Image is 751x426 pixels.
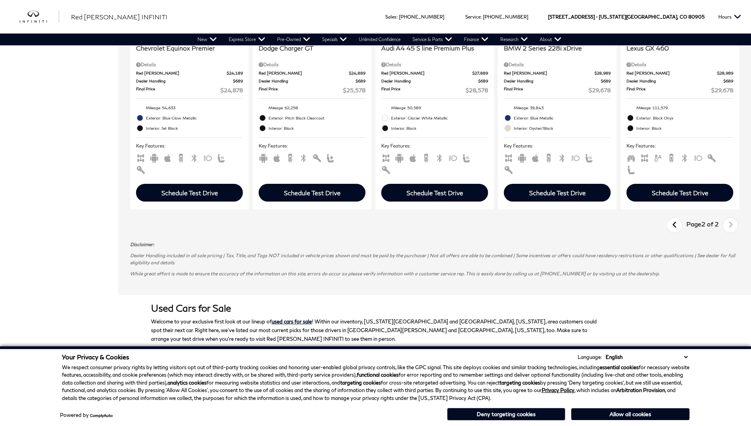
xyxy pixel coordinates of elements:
[504,154,513,160] span: AWD
[381,154,391,160] span: AWD
[504,86,611,94] a: Final Price $29,678
[653,154,663,160] span: Auto Climate Control
[693,154,703,160] span: Fog Lights
[666,219,683,232] a: previous page
[381,78,488,84] a: Dealer Handling $689
[494,34,534,45] a: Research
[626,142,733,150] span: Key Features :
[381,86,466,94] span: Final Price
[584,154,594,160] span: Heated Seats
[312,154,322,160] span: Keyless Entry
[601,78,611,84] span: $689
[594,70,611,76] span: $28,989
[723,78,733,84] span: $689
[381,70,488,76] a: Red [PERSON_NAME] $27,889
[542,387,574,393] a: Privacy Policy
[259,70,349,76] span: Red [PERSON_NAME]
[285,154,295,160] span: Backup Camera
[626,70,717,76] span: Red [PERSON_NAME]
[504,142,611,150] span: Key Features :
[136,61,243,68] div: Pricing Details - Chevrolet Equinox Premier
[272,154,281,160] span: Apple Car-Play
[707,154,716,160] span: Keyless Entry
[272,318,312,325] a: used cars for sale
[466,86,488,94] span: $28,578
[711,86,733,94] span: $29,678
[626,70,733,76] a: Red [PERSON_NAME] $28,989
[636,114,733,122] span: Exterior: Black Onyx
[136,70,227,76] span: Red [PERSON_NAME]
[203,154,212,160] span: Fog Lights
[571,408,690,420] button: Allow all cookies
[90,413,113,418] a: ComplyAuto
[504,44,605,52] span: BMW 2 Series 228i xDrive
[357,372,399,378] strong: functional cookies
[151,317,600,343] p: Welcome to your exclusive first look at our lineup of ! Within our inventory, [US_STATE][GEOGRAPH...
[136,86,220,94] span: Final Price
[529,189,586,196] div: Schedule Test Drive
[136,78,233,84] span: Dealer Handling
[60,413,113,418] div: Powered by
[349,70,365,76] span: $24,889
[397,14,398,20] span: :
[589,86,611,94] span: $29,678
[626,61,733,68] div: Pricing Details - Lexus GX 460
[472,70,488,76] span: $27,889
[190,154,199,160] span: Bluetooth
[176,154,186,160] span: Backup Camera
[326,154,335,160] span: Power Seats
[136,70,243,76] a: Red [PERSON_NAME] $24,189
[149,154,159,160] span: Android Auto
[151,302,231,314] strong: Used Cars for Sale
[136,184,243,202] div: Schedule Test Drive - Chevrolet Equinox Premier
[435,154,444,160] span: Bluetooth
[130,252,739,266] p: Dealer Handling included in all sale pricing | Tax, Title, and Tags NOT included in vehicle price...
[421,154,431,160] span: Backup Camera
[381,103,488,113] li: Mileage: 50,589
[514,124,611,132] span: Interior: Oyster/Black
[626,103,733,113] li: Mileage: 111,579
[652,189,708,196] div: Schedule Test Drive
[268,124,365,132] span: Interior: Black
[20,11,59,23] img: INFINITI
[636,124,733,132] span: Interior: Black
[62,353,129,361] span: Your Privacy & Cookies
[233,78,243,84] span: $689
[271,34,316,45] a: Pre-Owned
[136,166,145,172] span: Keyless Entry
[571,154,580,160] span: Fog Lights
[481,14,482,20] span: :
[71,12,168,22] a: Red [PERSON_NAME] INFINITI
[227,70,243,76] span: $24,189
[391,114,488,122] span: Exterior: Glacier White Metallic
[381,61,488,68] div: Pricing Details - Audi A4 45 S line Premium Plus
[544,154,553,160] span: Backup Camera
[146,124,243,132] span: Interior: Jet Black
[534,34,567,45] a: About
[616,387,665,393] strong: Arbitration Provision
[259,78,365,84] a: Dealer Handling $689
[408,154,417,160] span: Apple Car-Play
[504,70,611,76] a: Red [PERSON_NAME] $28,989
[499,379,540,386] strong: targeting cookies
[259,86,343,94] span: Final Price
[259,142,365,150] span: Key Features :
[343,86,365,94] span: $25,578
[136,44,237,52] span: Chevrolet Equinox Premier
[504,184,611,202] div: Schedule Test Drive - BMW 2 Series 228i xDrive
[130,241,154,247] strong: Disclaimer:
[406,189,463,196] div: Schedule Test Drive
[136,78,243,84] a: Dealer Handling $689
[504,166,513,172] span: Keyless Entry
[381,166,391,172] span: Keyless Entry
[381,184,488,202] div: Schedule Test Drive - Audi A4 45 S line Premium Plus
[640,154,649,160] span: AWD
[682,217,723,233] div: Page 2 of 2
[136,86,243,94] a: Final Price $24,878
[381,70,472,76] span: Red [PERSON_NAME]
[626,78,723,84] span: Dealer Handling
[71,13,168,21] span: Red [PERSON_NAME] INFINITI
[381,78,478,84] span: Dealer Handling
[136,103,243,113] li: Mileage: 54,633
